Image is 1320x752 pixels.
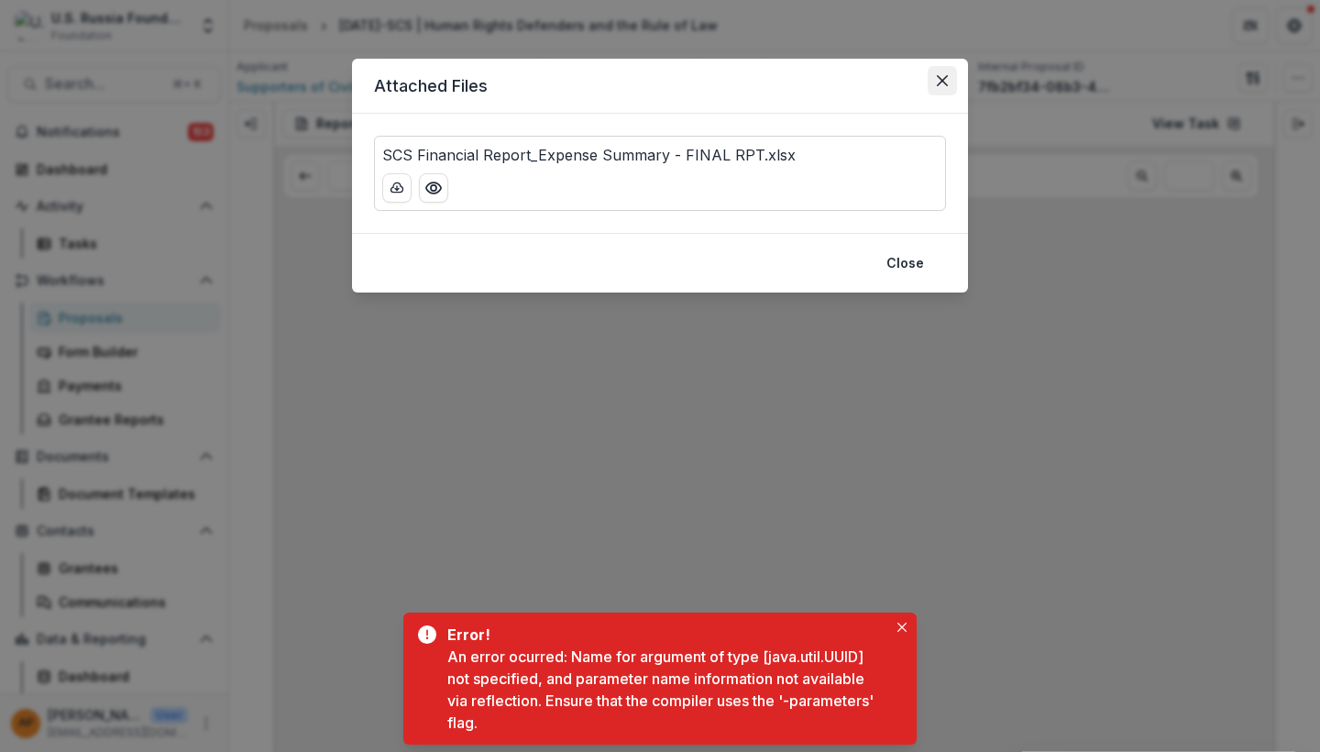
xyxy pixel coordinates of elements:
button: download-button [382,173,412,203]
button: Close [928,66,957,95]
header: Attached Files [352,59,968,114]
div: An error ocurred: Name for argument of type [java.util.UUID] not specified, and parameter name in... [447,646,887,734]
button: Close [875,249,935,278]
p: SCS Financial Report_Expense Summary - FINAL RPT.xlsx [382,144,796,166]
button: Preview SCS Financial Report_Expense Summary - FINAL RPT.xlsx [419,173,448,203]
div: Error! [447,624,880,646]
button: Close [891,616,913,638]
